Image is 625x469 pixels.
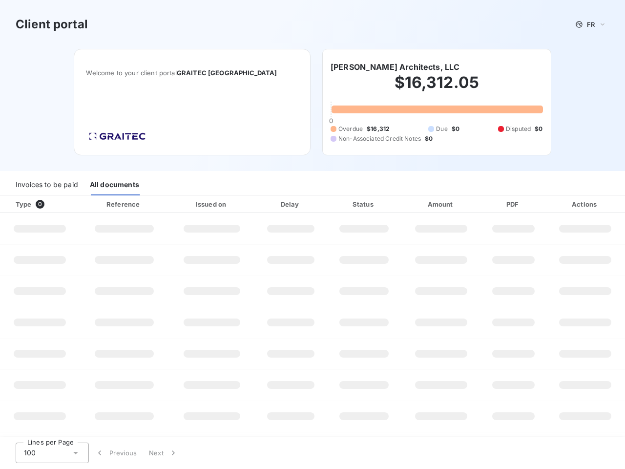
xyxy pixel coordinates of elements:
div: Invoices to be paid [16,175,78,195]
span: $0 [535,125,542,133]
div: Actions [547,199,623,209]
span: 100 [24,448,36,458]
button: Previous [89,443,143,463]
span: Welcome to your client portal [86,69,298,77]
span: FR [587,21,595,28]
span: GRAITEC [GEOGRAPHIC_DATA] [177,69,277,77]
span: $0 [452,125,459,133]
h6: [PERSON_NAME] Architects, LLC [331,61,459,73]
span: $0 [425,134,433,143]
span: $16,312 [367,125,390,133]
div: Issued on [171,199,253,209]
div: Type [10,199,77,209]
img: Company logo [86,129,148,143]
span: 0 [329,117,333,125]
div: Status [329,199,399,209]
div: PDF [483,199,543,209]
span: Due [436,125,447,133]
button: Next [143,443,184,463]
span: Non-Associated Credit Notes [338,134,421,143]
span: Overdue [338,125,363,133]
div: All documents [90,175,139,195]
div: Delay [257,199,325,209]
div: Reference [106,200,140,208]
h3: Client portal [16,16,88,33]
span: 0 [36,200,44,209]
h2: $16,312.05 [331,73,543,102]
span: Disputed [506,125,531,133]
div: Amount [403,199,479,209]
